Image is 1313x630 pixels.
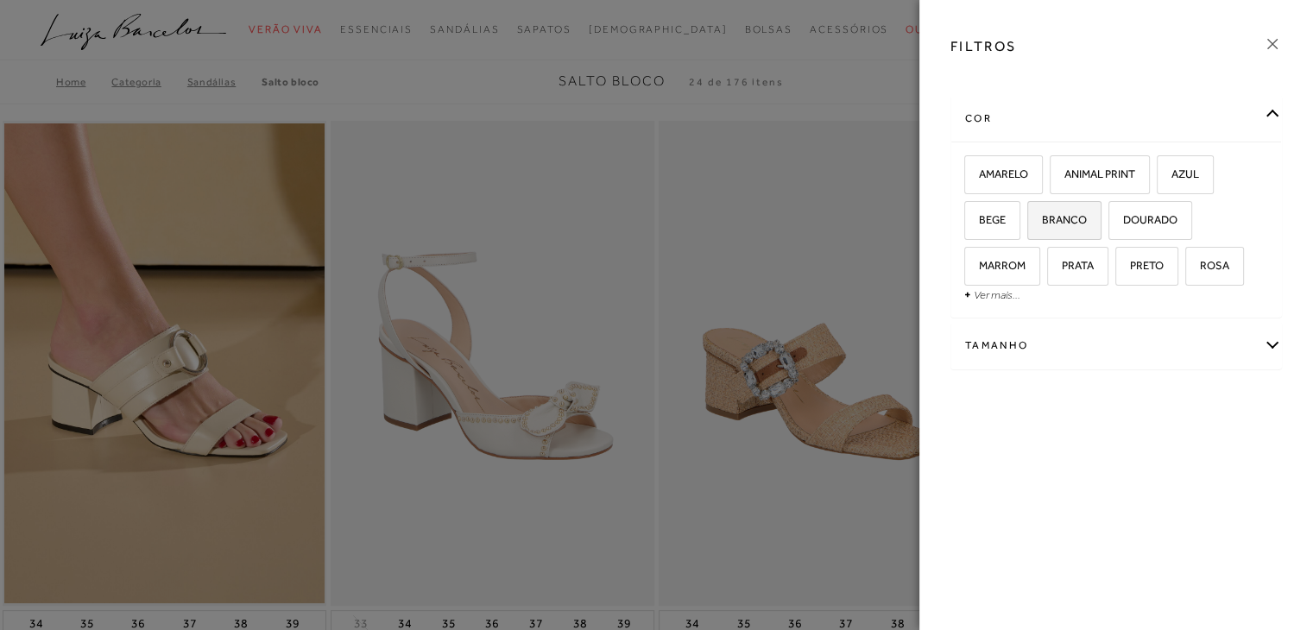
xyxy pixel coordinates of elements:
span: BRANCO [1029,213,1087,226]
a: Ver mais... [974,288,1020,301]
h3: FILTROS [950,36,1017,56]
div: cor [951,96,1281,142]
input: MARROM [962,260,979,277]
span: DOURADO [1110,213,1177,226]
span: + [964,287,971,301]
input: ANIMAL PRINT [1047,168,1064,186]
input: BEGE [962,214,979,231]
input: AMARELO [962,168,979,186]
span: MARROM [966,259,1026,272]
span: ANIMAL PRINT [1051,167,1135,180]
span: ROSA [1187,259,1229,272]
input: AZUL [1154,168,1171,186]
span: PRATA [1049,259,1094,272]
input: DOURADO [1106,214,1123,231]
input: PRETO [1113,260,1130,277]
input: PRATA [1045,260,1062,277]
span: PRETO [1117,259,1164,272]
span: AZUL [1158,167,1199,180]
div: Tamanho [951,323,1281,369]
span: BEGE [966,213,1006,226]
input: ROSA [1183,260,1200,277]
input: BRANCO [1025,214,1042,231]
span: AMARELO [966,167,1028,180]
